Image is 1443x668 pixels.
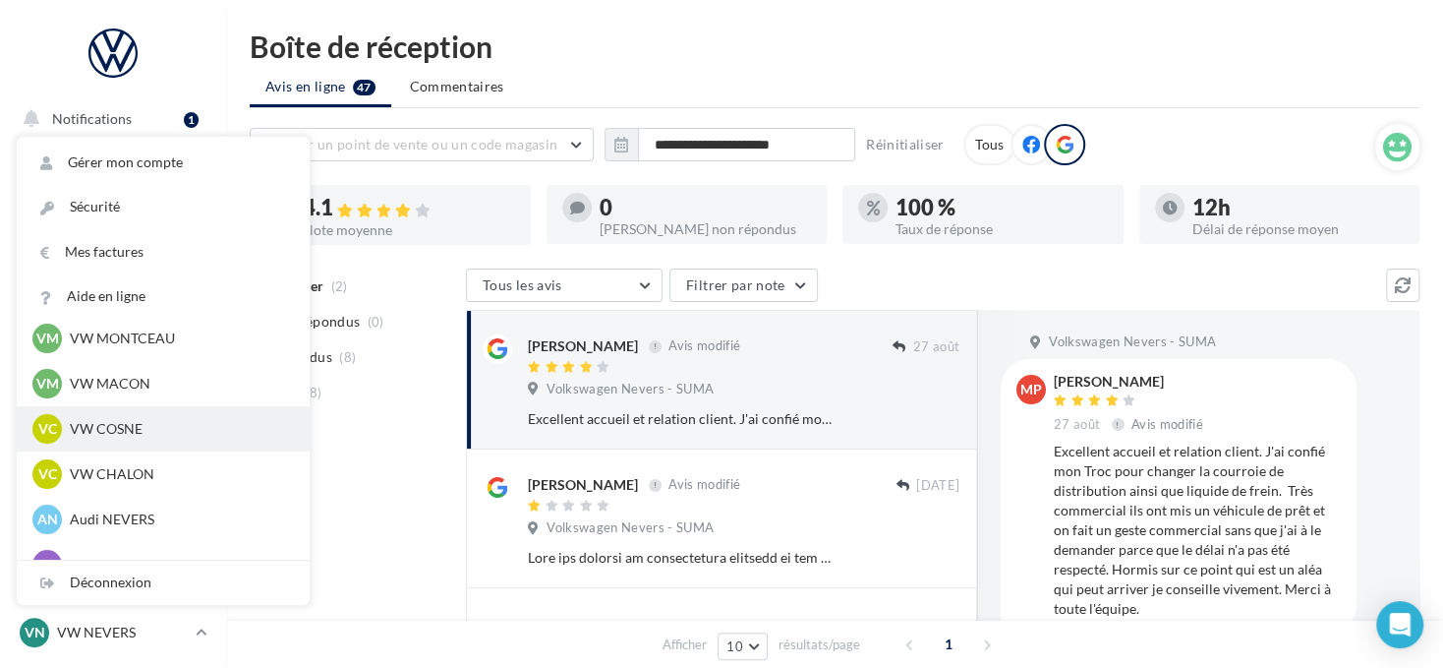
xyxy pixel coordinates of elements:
[38,419,57,439] span: VC
[306,385,322,400] span: (8)
[547,519,714,537] span: Volkswagen Nevers - SUMA
[916,477,959,495] span: [DATE]
[266,136,557,152] span: Choisir un point de vente ou un code magasin
[12,394,214,435] a: Médiathèque
[963,124,1015,165] div: Tous
[12,296,214,337] a: Campagnes
[250,128,594,161] button: Choisir un point de vente ou un code magasin
[410,77,504,96] span: Commentaires
[895,222,1108,236] div: Taux de réponse
[36,374,59,394] span: VM
[12,247,214,288] a: Visibilité en ligne
[858,133,952,156] button: Réinitialiser
[12,98,206,140] button: Notifications 1
[718,633,768,660] button: 10
[933,629,964,660] span: 1
[17,274,310,319] a: Aide en ligne
[1054,416,1100,434] span: 27 août
[52,110,132,127] span: Notifications
[483,276,562,293] span: Tous les avis
[303,223,515,237] div: Note moyenne
[17,561,310,605] div: Déconnexion
[1020,380,1042,399] span: MP
[12,148,214,189] a: Opérations
[184,112,199,128] div: 1
[16,614,210,651] a: VN VW NEVERS
[12,344,214,386] a: Contacts
[12,196,214,238] a: Boîte de réception47
[36,329,59,348] span: VM
[528,548,832,568] div: Lore ips dolorsi am consectetura elitsedd ei tem inci utlab etdolo magn aliqu enimadm veni q no e...
[528,475,638,495] div: [PERSON_NAME]
[70,419,286,439] p: VW COSNE
[600,197,812,218] div: 0
[303,197,515,219] div: 4.1
[547,381,714,398] span: Volkswagen Nevers - SUMA
[70,374,286,394] p: VW MACON
[70,464,286,484] p: VW CHALON
[57,623,188,642] p: VW NEVERS
[38,464,57,484] span: VC
[600,222,812,236] div: [PERSON_NAME] non répondus
[70,329,286,348] p: VW MONTCEAU
[1131,416,1203,432] span: Avis modifié
[663,636,707,654] span: Afficher
[528,409,832,429] div: Excellent accueil et relation client. J'ai confié mon Troc pour changer la courroie de distributi...
[250,31,1419,61] div: Boîte de réception
[70,510,286,529] p: Audi NEVERS
[913,338,959,356] span: 27 août
[1049,334,1216,351] span: Volkswagen Nevers - SUMA
[1192,197,1405,218] div: 12h
[895,197,1108,218] div: 100 %
[12,557,214,615] a: Campagnes DataOnDemand
[466,269,663,302] button: Tous les avis
[668,338,740,354] span: Avis modifié
[1054,442,1341,619] div: Excellent accueil et relation client. J'ai confié mon Troc pour changer la courroie de distributi...
[36,555,59,575] span: AM
[1376,601,1423,648] div: Open Intercom Messenger
[17,230,310,274] a: Mes factures
[1192,222,1405,236] div: Délai de réponse moyen
[368,314,384,330] span: (0)
[17,185,310,229] a: Sécurité
[669,269,818,302] button: Filtrer par note
[17,141,310,185] a: Gérer mon compte
[339,349,356,365] span: (8)
[12,443,214,484] a: Calendrier
[726,638,743,654] span: 10
[1054,375,1207,389] div: [PERSON_NAME]
[37,510,58,529] span: AN
[12,491,214,549] a: PLV et print personnalisable
[528,336,638,356] div: [PERSON_NAME]
[25,623,45,642] span: VN
[779,636,860,654] span: résultats/page
[268,312,360,332] span: Non répondus
[70,555,286,575] p: Audi MACON
[668,477,740,493] span: Avis modifié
